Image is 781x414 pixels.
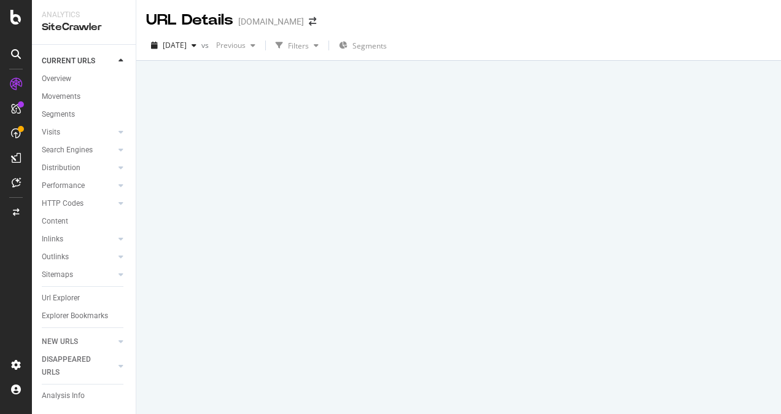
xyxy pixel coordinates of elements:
[352,41,387,51] span: Segments
[42,108,127,121] a: Segments
[309,17,316,26] div: arrow-right-arrow-left
[42,197,84,210] div: HTTP Codes
[42,72,127,85] a: Overview
[42,353,104,379] div: DISAPPEARED URLS
[201,40,211,50] span: vs
[42,233,115,246] a: Inlinks
[146,10,233,31] div: URL Details
[42,310,108,322] div: Explorer Bookmarks
[42,179,115,192] a: Performance
[42,335,115,348] a: NEW URLS
[42,215,68,228] div: Content
[42,353,115,379] a: DISAPPEARED URLS
[334,36,392,55] button: Segments
[42,162,80,174] div: Distribution
[42,90,80,103] div: Movements
[42,108,75,121] div: Segments
[42,292,80,305] div: Url Explorer
[42,268,73,281] div: Sitemaps
[42,389,85,402] div: Analysis Info
[211,40,246,50] span: Previous
[42,72,71,85] div: Overview
[42,20,126,34] div: SiteCrawler
[42,126,60,139] div: Visits
[42,292,127,305] a: Url Explorer
[42,126,115,139] a: Visits
[42,55,115,68] a: CURRENT URLS
[42,55,95,68] div: CURRENT URLS
[42,179,85,192] div: Performance
[271,36,324,55] button: Filters
[42,10,126,20] div: Analytics
[211,36,260,55] button: Previous
[42,144,115,157] a: Search Engines
[42,268,115,281] a: Sitemaps
[42,310,127,322] a: Explorer Bookmarks
[42,233,63,246] div: Inlinks
[42,251,115,264] a: Outlinks
[42,162,115,174] a: Distribution
[288,41,309,51] div: Filters
[42,389,127,402] a: Analysis Info
[42,197,115,210] a: HTTP Codes
[42,335,78,348] div: NEW URLS
[42,90,127,103] a: Movements
[42,144,93,157] div: Search Engines
[42,251,69,264] div: Outlinks
[238,15,304,28] div: [DOMAIN_NAME]
[163,40,187,50] span: 2025 Aug. 9th
[42,215,127,228] a: Content
[146,36,201,55] button: [DATE]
